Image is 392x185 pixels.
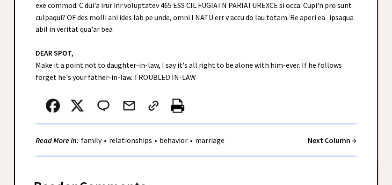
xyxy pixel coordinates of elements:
[308,135,356,145] a: Next Column →
[122,99,136,113] img: mail.png
[95,99,111,113] img: message_round%202.png
[171,99,184,113] img: printer%20icon.png
[36,48,73,57] strong: DEAR SPOT,
[70,99,84,113] img: x_small.png
[146,99,160,113] img: link_02.png
[46,99,60,113] img: facebook.png
[193,135,227,145] a: marriage
[79,135,104,145] a: family
[157,135,190,145] a: behavior
[36,135,79,145] strong: Read More In:
[107,135,154,145] a: relationships
[36,135,227,146] div: • • •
